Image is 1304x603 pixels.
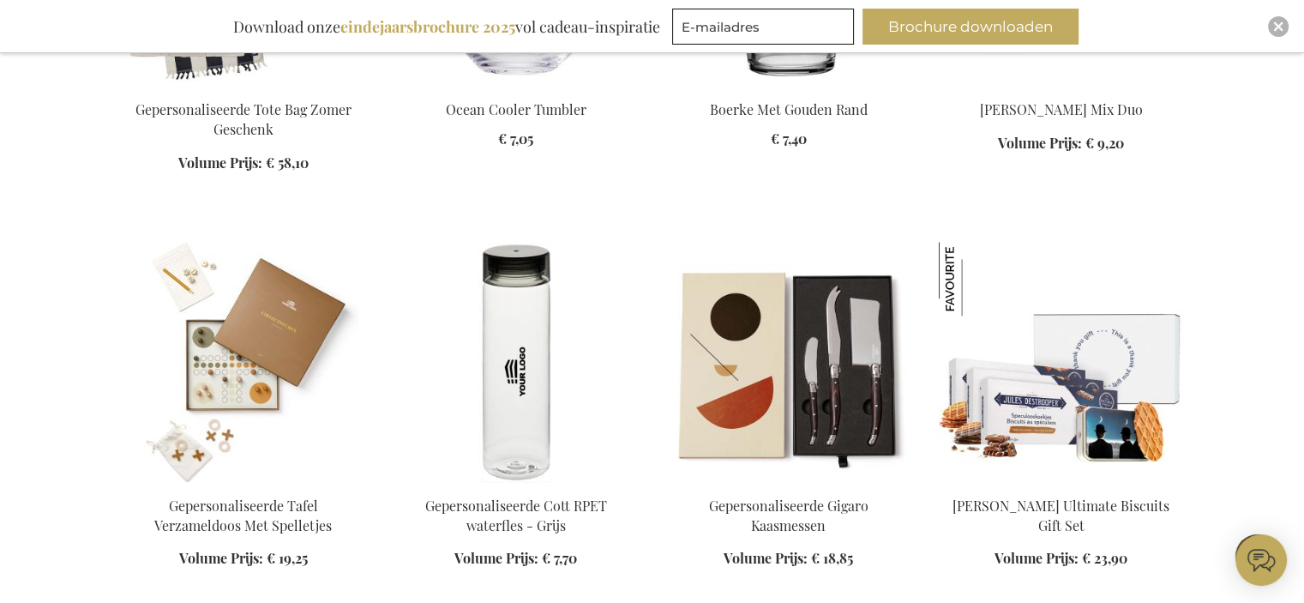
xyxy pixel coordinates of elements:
div: Download onze vol cadeau-inspiratie [225,9,668,45]
a: Gepersonaliseerde Tafel Verzameldoos Met Spelletjes [154,497,332,534]
iframe: belco-activator-frame [1235,534,1287,586]
span: Volume Prijs: [454,549,538,567]
a: Volume Prijs: € 18,85 [724,549,853,569]
span: Volume Prijs: [179,549,263,567]
a: Volume Prijs: € 58,10 [178,154,309,173]
div: Close [1268,16,1289,37]
a: [PERSON_NAME] Ultimate Biscuits Gift Set [952,497,1169,534]
a: Jules Destrooper Mix Duo [939,79,1184,95]
span: Volume Prijs: [178,154,262,172]
a: Personalised Summer Bag Gift [121,79,366,95]
form: marketing offers and promotions [672,9,859,50]
img: Close [1273,21,1283,32]
a: Volume Prijs: € 19,25 [179,549,308,569]
img: Collection Box Of Games [121,242,366,482]
a: Volume Prijs: € 7,70 [454,549,577,569]
span: € 23,90 [1082,549,1127,567]
a: Boerke With Gold Rrim [666,79,911,95]
a: [PERSON_NAME] Mix Duo [980,100,1143,118]
a: Personalised Gigaro Cheese Knives [666,475,911,491]
input: E-mailadres [672,9,854,45]
a: Gepersonaliseerde Cott RPET waterfles - Grijs [425,497,607,534]
span: Volume Prijs: [724,549,808,567]
a: Cott RPET water bottle 600 ML [394,475,639,491]
a: Gepersonaliseerde Tote Bag Zomer Geschenk [135,100,352,138]
button: Brochure downloaden [862,9,1079,45]
span: Volume Prijs: [995,549,1079,567]
b: eindejaarsbrochure 2025 [340,16,515,37]
a: Collection Box Of Games [121,475,366,491]
a: Volume Prijs: € 23,90 [995,549,1127,569]
span: € 58,10 [266,154,309,172]
img: Jules Destrooper Ultimate Biscuits Gift Set [939,242,1013,316]
span: € 7,40 [771,130,807,148]
a: Jules Destrooper Ultimate Biscuits Gift Set Jules Destrooper Ultimate Biscuits Gift Set [939,475,1184,491]
span: € 19,25 [267,549,308,567]
a: Boerke Met Gouden Rand [710,100,868,118]
a: Ocean Cooler Tumbler [394,79,639,95]
span: € 7,70 [542,549,577,567]
span: € 9,20 [1085,134,1124,152]
a: Ocean Cooler Tumbler [446,100,586,118]
a: Gepersonaliseerde Gigaro Kaasmessen [709,497,868,534]
span: Volume Prijs: [998,134,1082,152]
a: Volume Prijs: € 9,20 [998,134,1124,154]
span: € 7,05 [498,130,533,148]
img: Cott RPET water bottle 600 ML [394,242,639,482]
img: Jules Destrooper Ultimate Biscuits Gift Set [939,242,1184,482]
span: € 18,85 [811,549,853,567]
img: Personalised Gigaro Cheese Knives [666,242,911,482]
